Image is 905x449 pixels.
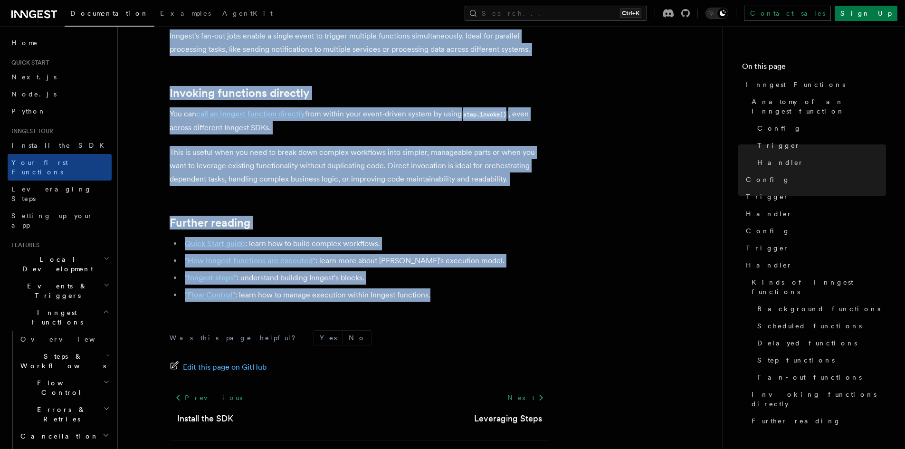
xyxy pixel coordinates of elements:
[65,3,154,27] a: Documentation
[757,321,862,331] span: Scheduled functions
[8,181,112,207] a: Leveraging Steps
[185,273,237,282] a: "Inngest steps"
[170,29,550,56] p: Inngest's fan-out jobs enable a single event to trigger multiple functions simultaneously. Ideal ...
[8,68,112,86] a: Next.js
[746,209,792,219] span: Handler
[20,335,118,343] span: Overview
[8,103,112,120] a: Python
[8,127,53,135] span: Inngest tour
[757,158,804,167] span: Handler
[753,300,886,317] a: Background functions
[8,207,112,234] a: Setting up your app
[752,416,841,426] span: Further reading
[160,10,211,17] span: Examples
[705,8,728,19] button: Toggle dark mode
[177,412,233,425] a: Install the SDK
[170,146,550,186] p: This is useful when you need to break down complex workflows into simpler, manageable parts or wh...
[748,412,886,430] a: Further reading
[748,274,886,300] a: Kinds of Inngest functions
[170,361,267,374] a: Edit this page on GitHub
[17,428,112,445] button: Cancellation
[183,361,267,374] span: Edit this page on GitHub
[462,111,508,119] code: step.invoke()
[8,86,112,103] a: Node.js
[8,59,49,67] span: Quick start
[17,431,99,441] span: Cancellation
[170,333,302,343] p: Was this page helpful?
[748,93,886,120] a: Anatomy of an Inngest function
[746,243,789,253] span: Trigger
[185,290,235,299] a: "Flow Control"
[182,237,550,250] li: : learn how to build complex workflows.
[465,6,647,21] button: Search...Ctrl+K
[742,205,886,222] a: Handler
[753,334,886,352] a: Delayed functions
[474,412,542,425] a: Leveraging Steps
[17,401,112,428] button: Errors & Retries
[753,317,886,334] a: Scheduled functions
[170,216,250,229] a: Further reading
[17,352,106,371] span: Steps & Workflows
[217,3,278,26] a: AgentKit
[757,124,801,133] span: Config
[742,188,886,205] a: Trigger
[170,389,248,406] a: Previous
[835,6,897,21] a: Sign Up
[8,308,103,327] span: Inngest Functions
[757,355,835,365] span: Step functions
[744,6,831,21] a: Contact sales
[757,338,857,348] span: Delayed functions
[185,256,315,265] a: "How Inngest functions are executed"
[17,378,103,397] span: Flow Control
[753,352,886,369] a: Step functions
[8,154,112,181] a: Your first Functions
[343,331,372,345] button: No
[742,239,886,257] a: Trigger
[182,271,550,285] li: : understand building Inngest's blocks.
[742,222,886,239] a: Config
[8,137,112,154] a: Install the SDK
[314,331,343,345] button: Yes
[11,159,68,176] span: Your first Functions
[170,107,550,134] p: You can from within your event-driven system by using , even across different Inngest SDKs.
[753,120,886,137] a: Config
[196,109,305,118] a: call an Inngest function directly
[11,38,38,48] span: Home
[11,185,92,202] span: Leveraging Steps
[154,3,217,26] a: Examples
[8,304,112,331] button: Inngest Functions
[757,141,800,150] span: Trigger
[11,142,110,149] span: Install the SDK
[746,192,789,201] span: Trigger
[11,212,93,229] span: Setting up your app
[620,9,641,18] kbd: Ctrl+K
[17,405,103,424] span: Errors & Retries
[8,241,39,249] span: Features
[753,369,886,386] a: Fan-out functions
[182,288,550,302] li: : learn how to manage execution within Inngest functions.
[752,277,886,296] span: Kinds of Inngest functions
[8,281,104,300] span: Events & Triggers
[17,331,112,348] a: Overview
[748,386,886,412] a: Invoking functions directly
[11,73,57,81] span: Next.js
[742,76,886,93] a: Inngest Functions
[746,260,792,270] span: Handler
[8,251,112,277] button: Local Development
[742,61,886,76] h4: On this page
[742,257,886,274] a: Handler
[8,255,104,274] span: Local Development
[8,277,112,304] button: Events & Triggers
[8,34,112,51] a: Home
[746,80,845,89] span: Inngest Functions
[753,137,886,154] a: Trigger
[746,226,790,236] span: Config
[185,239,245,248] a: Quick Start guide
[752,390,886,409] span: Invoking functions directly
[746,175,790,184] span: Config
[70,10,149,17] span: Documentation
[752,97,886,116] span: Anatomy of an Inngest function
[17,374,112,401] button: Flow Control
[11,90,57,98] span: Node.js
[222,10,273,17] span: AgentKit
